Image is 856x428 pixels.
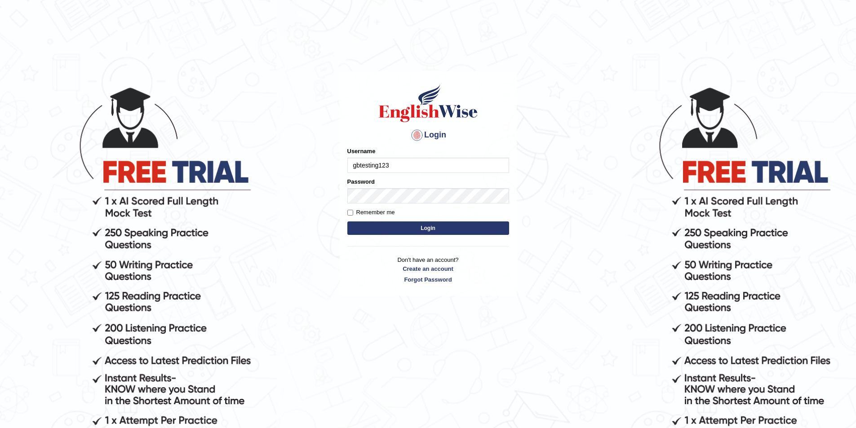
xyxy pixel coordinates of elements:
[347,128,509,142] h4: Login
[347,208,395,217] label: Remember me
[347,221,509,235] button: Login
[347,256,509,283] p: Don't have an account?
[347,177,375,186] label: Password
[347,147,376,155] label: Username
[347,275,509,284] a: Forgot Password
[347,210,353,216] input: Remember me
[377,83,479,124] img: Logo of English Wise sign in for intelligent practice with AI
[347,265,509,273] a: Create an account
